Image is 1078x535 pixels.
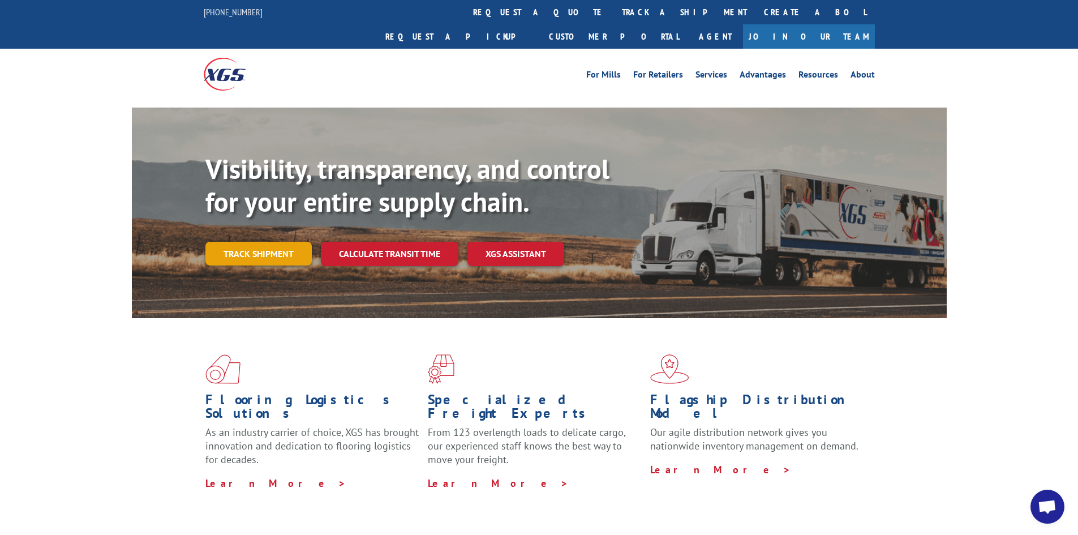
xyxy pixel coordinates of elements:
[205,151,609,219] b: Visibility, transparency, and control for your entire supply chain.
[467,242,564,266] a: XGS ASSISTANT
[740,70,786,83] a: Advantages
[377,24,540,49] a: Request a pickup
[204,6,263,18] a: [PHONE_NUMBER]
[428,354,454,384] img: xgs-icon-focused-on-flooring-red
[688,24,743,49] a: Agent
[650,393,864,426] h1: Flagship Distribution Model
[321,242,458,266] a: Calculate transit time
[1030,490,1064,524] div: Open chat
[650,463,791,476] a: Learn More >
[743,24,875,49] a: Join Our Team
[428,393,642,426] h1: Specialized Freight Experts
[798,70,838,83] a: Resources
[205,242,312,266] a: Track shipment
[205,477,346,490] a: Learn More >
[586,70,621,83] a: For Mills
[851,70,875,83] a: About
[205,354,240,384] img: xgs-icon-total-supply-chain-intelligence-red
[428,477,569,490] a: Learn More >
[650,354,689,384] img: xgs-icon-flagship-distribution-model-red
[695,70,727,83] a: Services
[205,426,419,466] span: As an industry carrier of choice, XGS has brought innovation and dedication to flooring logistics...
[650,426,858,452] span: Our agile distribution network gives you nationwide inventory management on demand.
[633,70,683,83] a: For Retailers
[205,393,419,426] h1: Flooring Logistics Solutions
[540,24,688,49] a: Customer Portal
[428,426,642,476] p: From 123 overlength loads to delicate cargo, our experienced staff knows the best way to move you...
